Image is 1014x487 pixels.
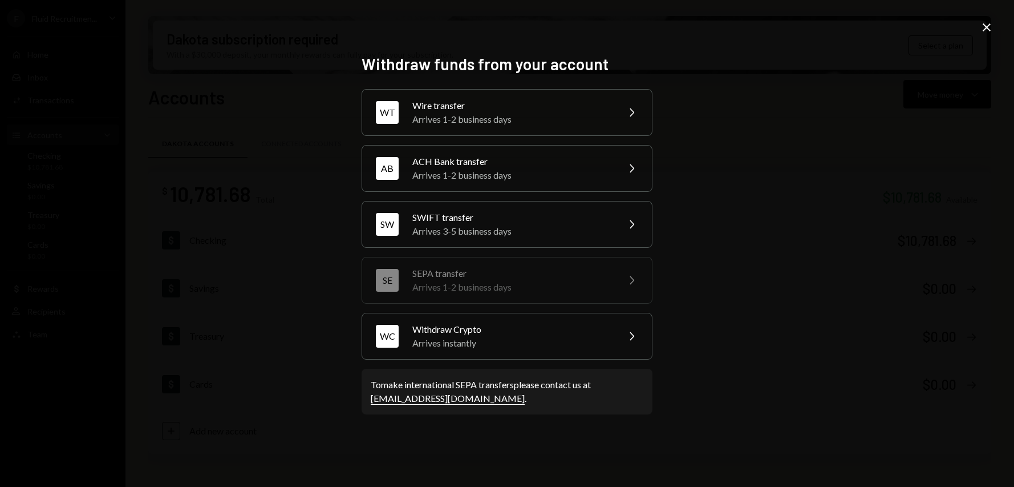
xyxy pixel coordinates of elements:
button: ABACH Bank transferArrives 1-2 business days [362,145,652,192]
div: WC [376,325,399,348]
div: To make international SEPA transfers please contact us at . [371,378,643,405]
div: Arrives 3-5 business days [412,224,611,238]
a: [EMAIL_ADDRESS][DOMAIN_NAME] [371,393,525,405]
div: Arrives 1-2 business days [412,280,611,294]
button: WCWithdraw CryptoArrives instantly [362,313,652,360]
button: SESEPA transferArrives 1-2 business days [362,257,652,304]
h2: Withdraw funds from your account [362,53,652,75]
div: AB [376,157,399,180]
div: ACH Bank transfer [412,155,611,168]
button: SWSWIFT transferArrives 3-5 business days [362,201,652,248]
div: SWIFT transfer [412,211,611,224]
div: Wire transfer [412,99,611,112]
div: SW [376,213,399,236]
div: SE [376,269,399,292]
div: WT [376,101,399,124]
div: Withdraw Crypto [412,323,611,336]
div: SEPA transfer [412,267,611,280]
div: Arrives 1-2 business days [412,168,611,182]
div: Arrives 1-2 business days [412,112,611,126]
button: WTWire transferArrives 1-2 business days [362,89,652,136]
div: Arrives instantly [412,336,611,350]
